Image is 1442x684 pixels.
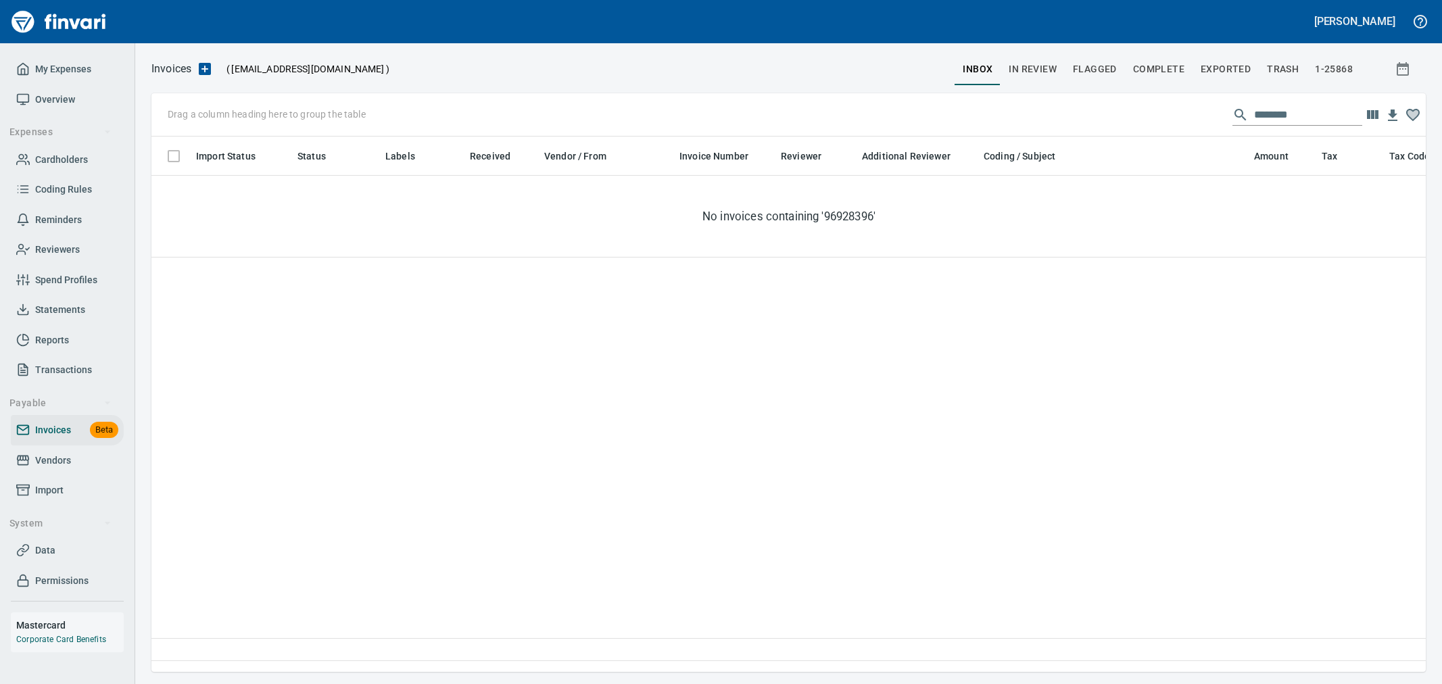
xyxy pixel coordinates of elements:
span: Tax [1322,148,1337,164]
span: Invoice Number [679,148,748,164]
span: Beta [90,422,118,438]
span: Reviewer [781,148,839,164]
a: Reviewers [11,235,124,265]
span: Amount [1254,148,1306,164]
nav: breadcrumb [151,61,191,77]
span: Exported [1201,61,1251,78]
span: Received [470,148,510,164]
span: Reports [35,332,69,349]
button: Upload an Invoice [191,61,218,77]
h6: Mastercard [16,618,124,633]
span: 1-25868 [1315,61,1353,78]
span: System [9,515,112,532]
span: Permissions [35,572,89,589]
span: Expenses [9,124,112,141]
span: Import Status [196,148,273,164]
span: Additional Reviewer [862,148,951,164]
a: Coding Rules [11,174,124,205]
span: Labels [385,148,415,164]
span: Import [35,482,64,499]
span: Payable [9,395,112,412]
big: No invoices containing '96928396' [702,208,875,224]
span: Invoices [35,422,71,439]
p: ( ) [218,62,389,76]
a: My Expenses [11,54,124,84]
span: Coding / Subject [984,148,1073,164]
img: Finvari [8,5,110,38]
span: Import Status [196,148,256,164]
span: inbox [963,61,992,78]
span: Vendor / From [544,148,624,164]
a: Spend Profiles [11,265,124,295]
span: Tax [1322,148,1355,164]
button: System [4,511,117,536]
span: Transactions [35,362,92,378]
span: Coding Rules [35,181,92,198]
a: Data [11,535,124,566]
button: Payable [4,391,117,416]
span: Reviewers [35,241,80,258]
span: Labels [385,148,433,164]
span: Statements [35,301,85,318]
span: My Expenses [35,61,91,78]
span: Vendors [35,452,71,469]
a: Vendors [11,445,124,476]
span: Cardholders [35,151,88,168]
button: [PERSON_NAME] [1311,11,1399,32]
span: Status [297,148,326,164]
a: Transactions [11,355,124,385]
a: Reminders [11,205,124,235]
span: Data [35,542,55,559]
button: Column choices favorited. Click to reset to default [1403,105,1423,125]
a: Statements [11,295,124,325]
span: Amount [1254,148,1289,164]
button: Choose columns to display [1362,105,1383,125]
p: Drag a column heading here to group the table [168,107,366,121]
button: Expenses [4,120,117,145]
span: [EMAIL_ADDRESS][DOMAIN_NAME] [230,62,385,76]
span: Reviewer [781,148,821,164]
a: InvoicesBeta [11,415,124,445]
span: Vendor / From [544,148,606,164]
span: Invoice Number [679,148,766,164]
span: Flagged [1073,61,1117,78]
a: Import [11,475,124,506]
span: Received [470,148,528,164]
a: Permissions [11,566,124,596]
span: Tax Code [1389,148,1430,164]
span: trash [1267,61,1299,78]
span: Overview [35,91,75,108]
button: Download table [1383,105,1403,126]
span: Coding / Subject [984,148,1055,164]
a: Cardholders [11,145,124,175]
a: Overview [11,84,124,115]
h5: [PERSON_NAME] [1314,14,1395,28]
p: Invoices [151,61,191,77]
button: Show invoices within a particular date range [1383,57,1426,81]
span: Status [297,148,343,164]
a: Reports [11,325,124,356]
a: Corporate Card Benefits [16,635,106,644]
span: Complete [1133,61,1184,78]
span: Reminders [35,212,82,228]
span: Additional Reviewer [862,148,968,164]
span: In Review [1009,61,1057,78]
span: Spend Profiles [35,272,97,289]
